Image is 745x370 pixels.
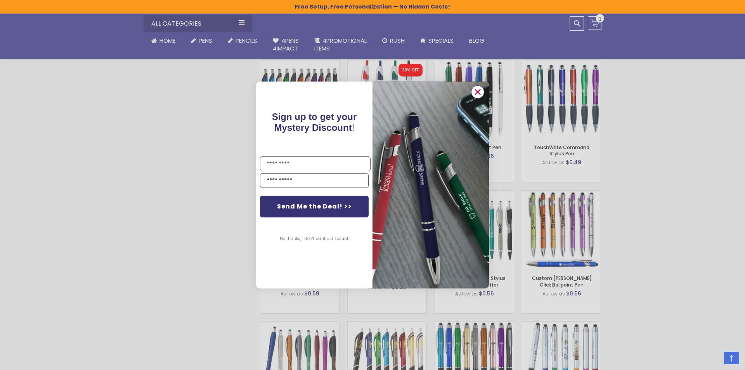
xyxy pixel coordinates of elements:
[372,82,489,288] img: pop-up-image
[272,111,357,133] span: !
[471,85,484,99] button: Close dialog
[276,229,353,248] button: No thanks, I don't want a discount.
[272,111,357,133] span: Sign up to get your Mystery Discount
[681,349,745,370] iframe: Google Customer Reviews
[260,196,369,217] button: Send Me the Deal! >>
